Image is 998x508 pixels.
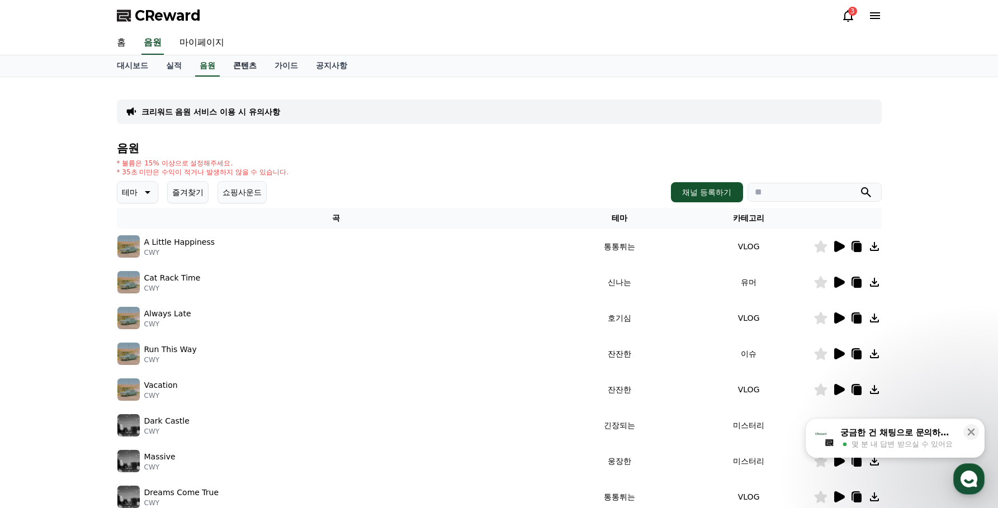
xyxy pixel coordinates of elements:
[108,31,135,55] a: 홈
[144,344,197,355] p: Run This Way
[167,181,209,203] button: 즐겨찾기
[144,451,176,463] p: Massive
[102,372,116,381] span: 대화
[141,31,164,55] a: 음원
[555,208,684,229] th: 테마
[171,31,233,55] a: 마이페이지
[117,208,555,229] th: 곡
[555,229,684,264] td: 통통튀는
[3,354,74,382] a: 홈
[144,354,215,382] a: 설정
[266,55,307,77] a: 가이드
[117,271,140,293] img: music
[144,236,215,248] p: A Little Happiness
[117,159,289,168] p: * 볼륨은 15% 이상으로 설정해주세요.
[144,427,190,436] p: CWY
[144,463,176,472] p: CWY
[117,235,140,258] img: music
[144,487,219,498] p: Dreams Come True
[307,55,356,77] a: 공지사항
[144,498,219,507] p: CWY
[841,9,855,22] a: 3
[144,379,178,391] p: Vacation
[117,142,882,154] h4: 음원
[848,7,857,16] div: 3
[144,320,191,329] p: CWY
[684,407,813,443] td: 미스터리
[684,372,813,407] td: VLOG
[74,354,144,382] a: 대화
[555,407,684,443] td: 긴장되는
[117,307,140,329] img: music
[144,355,197,364] p: CWY
[117,486,140,508] img: music
[117,181,158,203] button: 테마
[117,414,140,436] img: music
[144,415,190,427] p: Dark Castle
[117,168,289,177] p: * 35초 미만은 수익이 적거나 발생하지 않을 수 있습니다.
[555,264,684,300] td: 신나는
[555,300,684,336] td: 호기심
[684,229,813,264] td: VLOG
[144,308,191,320] p: Always Late
[35,371,42,380] span: 홈
[141,106,280,117] a: 크리워드 음원 서비스 이용 시 유의사항
[684,336,813,372] td: 이슈
[555,336,684,372] td: 잔잔한
[157,55,191,77] a: 실적
[144,272,201,284] p: Cat Rack Time
[684,443,813,479] td: 미스터리
[117,450,140,472] img: music
[671,182,742,202] button: 채널 등록하기
[217,181,267,203] button: 쇼핑사운드
[144,284,201,293] p: CWY
[555,372,684,407] td: 잔잔한
[122,184,138,200] p: 테마
[684,264,813,300] td: 유머
[684,300,813,336] td: VLOG
[117,378,140,401] img: music
[555,443,684,479] td: 웅장한
[684,208,813,229] th: 카테고리
[135,7,201,25] span: CReward
[117,343,140,365] img: music
[144,391,178,400] p: CWY
[224,55,266,77] a: 콘텐츠
[173,371,186,380] span: 설정
[108,55,157,77] a: 대시보드
[195,55,220,77] a: 음원
[144,248,215,257] p: CWY
[117,7,201,25] a: CReward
